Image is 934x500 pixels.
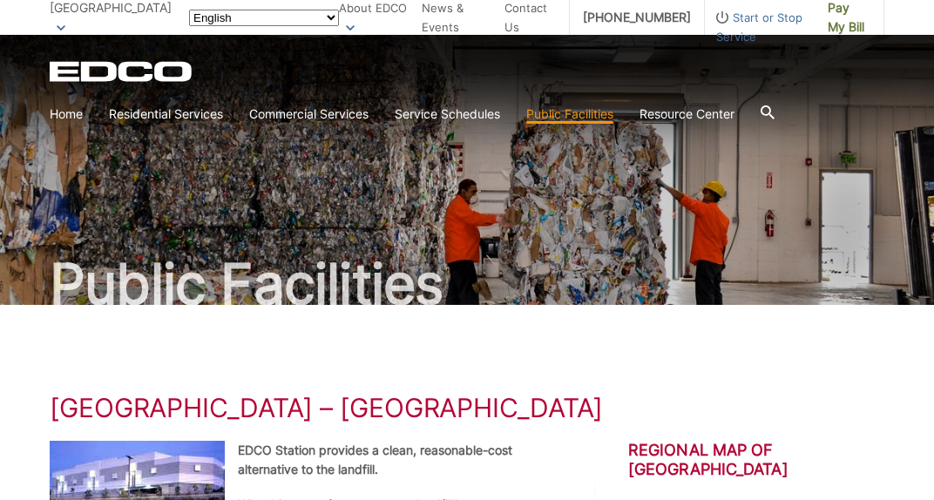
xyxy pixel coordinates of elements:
[109,105,223,124] a: Residential Services
[640,105,734,124] a: Resource Center
[238,443,512,476] strong: EDCO Station provides a clean, reasonable-cost alternative to the landfill.
[50,256,884,312] h2: Public Facilities
[50,61,194,82] a: EDCD logo. Return to the homepage.
[50,105,83,124] a: Home
[526,105,613,124] a: Public Facilities
[249,105,369,124] a: Commercial Services
[50,392,884,423] h1: [GEOGRAPHIC_DATA] – [GEOGRAPHIC_DATA]
[189,10,339,26] select: Select a language
[395,105,500,124] a: Service Schedules
[628,441,884,479] h2: Regional Map of [GEOGRAPHIC_DATA]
